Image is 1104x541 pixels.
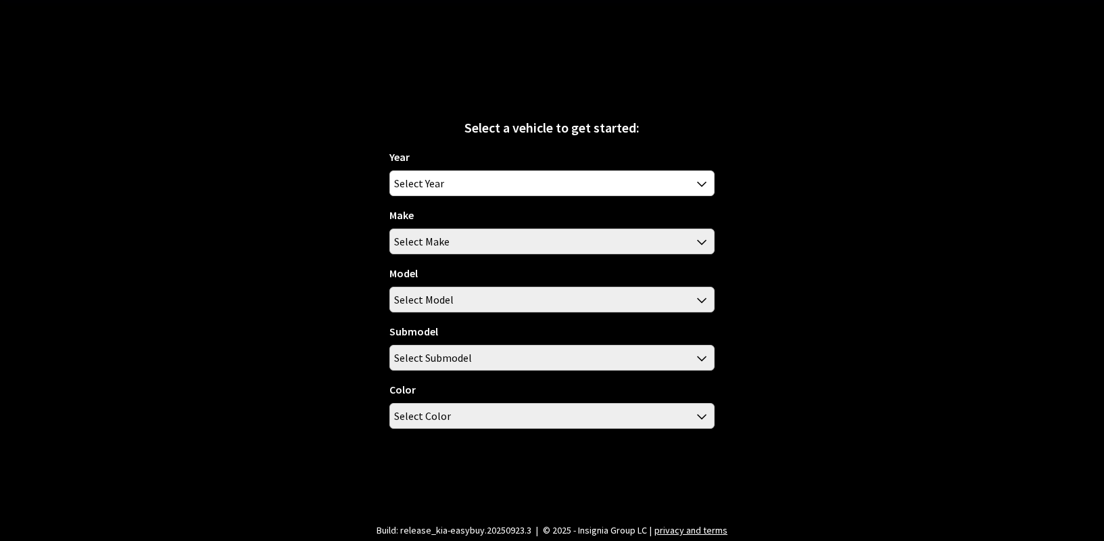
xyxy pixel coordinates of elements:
[394,346,472,370] span: Select Submodel
[390,171,713,195] span: Select Year
[394,171,444,195] span: Select Year
[394,229,450,254] span: Select Make
[389,381,416,398] label: Color
[650,524,652,536] span: |
[389,149,410,165] label: Year
[389,403,714,429] span: Select Color
[394,404,451,428] span: Select Color
[394,287,454,312] span: Select Model
[543,524,647,536] span: © 2025 - Insignia Group LC
[389,287,714,312] span: Select Model
[390,404,713,428] span: Select Color
[389,207,414,223] label: Make
[389,229,714,254] span: Select Make
[389,323,438,339] label: Submodel
[654,524,727,536] a: privacy and terms
[389,265,418,281] label: Model
[389,118,714,138] div: Select a vehicle to get started:
[389,170,714,196] span: Select Year
[390,346,713,370] span: Select Submodel
[536,524,538,536] span: |
[389,345,714,371] span: Select Submodel
[390,229,713,254] span: Select Make
[390,287,713,312] span: Select Model
[377,524,531,536] span: Build: release_kia-easybuy.20250923.3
